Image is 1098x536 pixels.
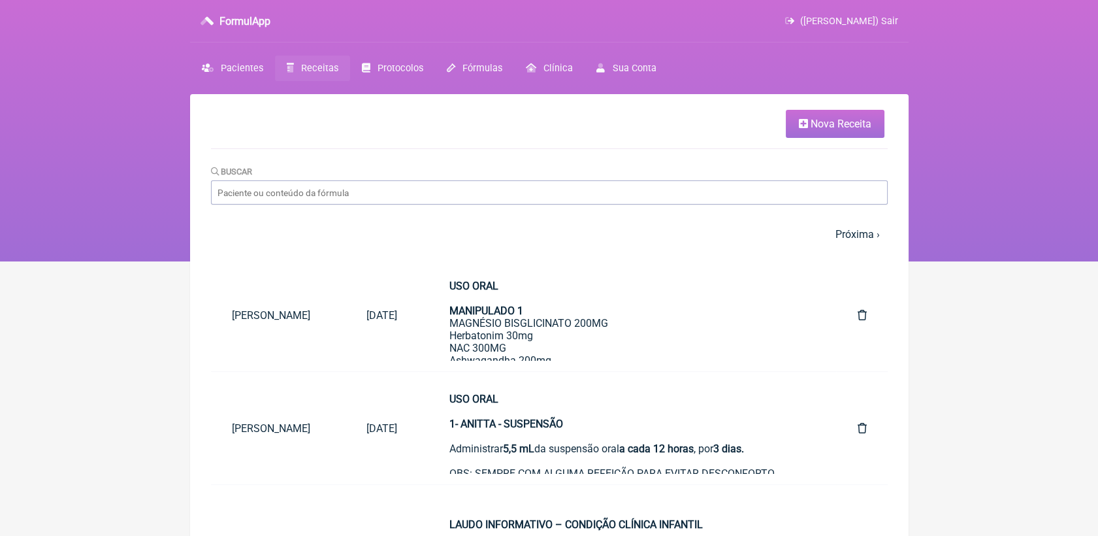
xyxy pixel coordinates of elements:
strong: 3 dias. [713,443,744,455]
span: Clínica [543,63,573,74]
strong: MANIPULADO 1 [449,305,523,317]
a: Pacientes [190,56,275,81]
span: Nova Receita [811,118,871,130]
a: Nova Receita [786,110,884,138]
a: ([PERSON_NAME]) Sair [785,16,897,27]
a: Sua Conta [585,56,668,81]
span: Pacientes [221,63,263,74]
a: Próxima › [835,228,880,241]
a: USO ORALMANIPULADO 1MAGNÉSIO BISGLICINATO 200MGHerbatonim 30mgNAC 300MGAshwagandha 200mgBase para... [428,269,826,361]
span: ([PERSON_NAME]) Sair [800,16,898,27]
span: Sua Conta [613,63,656,74]
input: Paciente ou conteúdo da fórmula [211,180,888,205]
strong: 5,5 mL [503,443,534,455]
strong: a cada 12 horas [619,443,694,455]
div: MAGNÉSIO BISGLICINATO 200MG Herbatonim 30mg NAC 300MG Ashwagandha 200mg Base para sachê Pink lemo... [449,280,805,416]
span: Fórmulas [462,63,502,74]
a: [PERSON_NAME] [211,412,346,445]
h3: FormulApp [219,15,270,27]
a: Receitas [275,56,350,81]
div: Administrar da suspensão oral , por OBS: SEMPRE COM ALGUMA REFEIÇÃO PARA EVITAR DESCONFORTO GASTR... [449,393,805,492]
a: [PERSON_NAME] [211,299,346,332]
label: Buscar [211,167,253,176]
a: Protocolos [350,56,435,81]
span: Protocolos [378,63,423,74]
span: Receitas [301,63,338,74]
a: [DATE] [346,412,418,445]
strong: USO ORAL 1- ANITTA - SUSPENSÃO [449,393,563,430]
a: Clínica [514,56,585,81]
nav: pager [211,220,888,248]
strong: USO ORAL [449,280,498,292]
a: USO ORAL1- ANITTA - SUSPENSÃOAdministrar5,5 mLda suspensão orala cada 12 horas, por3 dias.OBS: SE... [428,382,826,474]
a: Fórmulas [435,56,514,81]
strong: LAUDO INFORMATIVO – CONDIÇÃO CLÍNICA INFANTIL [449,518,703,531]
a: [DATE] [346,299,418,332]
